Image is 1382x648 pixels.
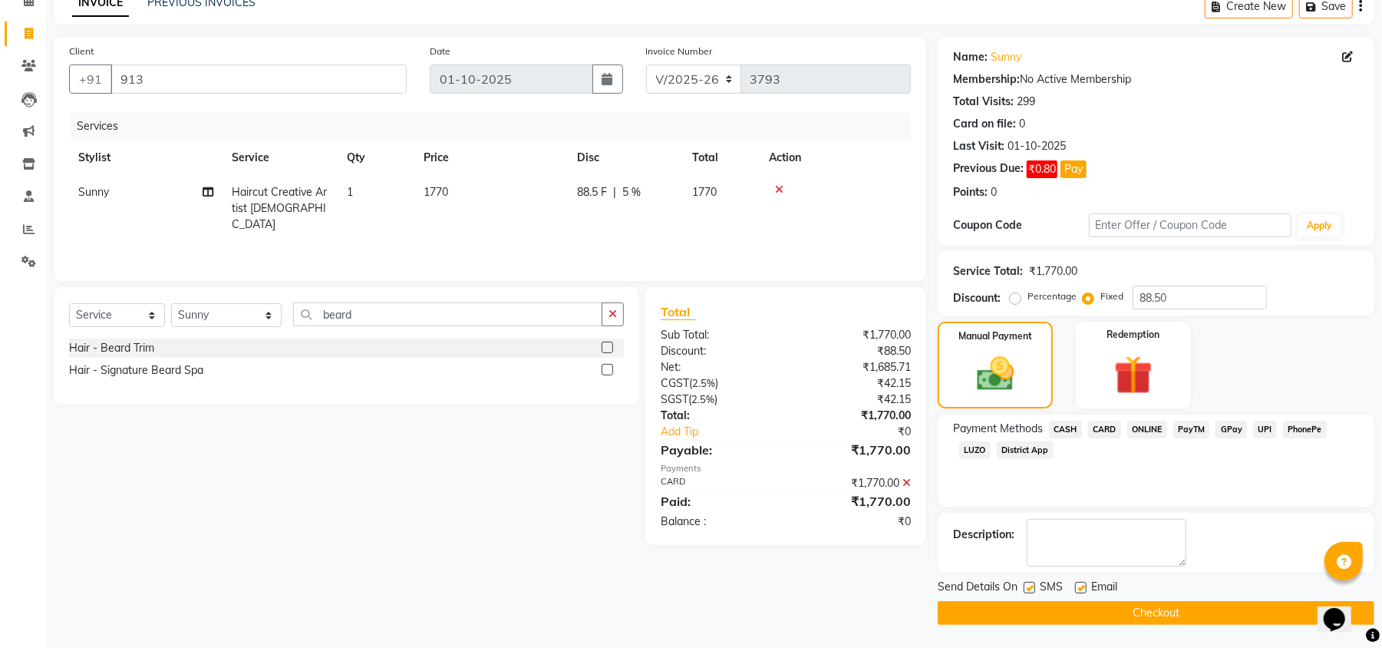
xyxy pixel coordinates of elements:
th: Action [760,141,911,175]
div: Name: [953,49,988,65]
span: LUZO [959,441,991,459]
span: 2.5% [691,393,714,405]
button: +91 [69,64,112,94]
span: 1770 [424,185,448,199]
div: Service Total: [953,263,1023,279]
div: ₹1,770.00 [786,408,922,424]
span: GPay [1215,421,1247,438]
div: Last Visit: [953,138,1004,154]
div: Description: [953,527,1014,543]
div: Sub Total: [649,327,786,343]
span: 2.5% [692,377,715,389]
span: ONLINE [1127,421,1167,438]
div: 01-10-2025 [1008,138,1066,154]
div: Paid: [649,492,786,511]
span: PhonePe [1283,421,1327,438]
span: SMS [1040,579,1063,598]
div: ₹1,770.00 [786,475,922,491]
span: SGST [661,392,688,406]
span: 88.5 F [577,184,607,200]
span: 5 % [622,184,641,200]
span: Total [661,304,696,320]
div: ₹1,770.00 [786,441,922,459]
div: 0 [1019,116,1025,132]
img: _cash.svg [965,352,1026,395]
button: Pay [1060,160,1087,178]
div: Card on file: [953,116,1016,132]
div: Balance : [649,514,786,530]
div: Net: [649,359,786,375]
label: Client [69,45,94,58]
th: Disc [568,141,683,175]
div: 0 [991,184,997,200]
div: Coupon Code [953,217,1088,233]
div: Payable: [649,441,786,459]
button: Apply [1298,214,1341,237]
div: Services [71,112,922,141]
th: Service [223,141,338,175]
div: Payments [661,462,911,475]
div: ₹0 [809,424,922,440]
div: ₹42.15 [786,375,922,392]
input: Enter Offer / Coupon Code [1089,213,1291,237]
label: Percentage [1027,289,1077,303]
div: CARD [649,475,786,491]
span: UPI [1253,421,1277,438]
span: ₹0.80 [1027,160,1057,178]
div: Total: [649,408,786,424]
th: Qty [338,141,414,175]
span: 1770 [692,185,717,199]
div: No Active Membership [953,71,1359,88]
span: Payment Methods [953,421,1043,437]
input: Search or Scan [293,303,602,326]
div: Discount: [953,290,1001,306]
div: 299 [1017,94,1035,110]
span: CGST [661,376,689,390]
a: Add Tip [649,424,809,440]
label: Invoice Number [646,45,713,58]
th: Total [683,141,760,175]
span: Email [1091,579,1117,598]
div: ( ) [649,375,786,392]
div: ₹1,770.00 [1029,263,1077,279]
span: CARD [1088,421,1121,438]
div: ₹0 [786,514,922,530]
div: ₹88.50 [786,343,922,359]
div: ₹42.15 [786,392,922,408]
span: Send Details On [938,579,1018,598]
div: ₹1,685.71 [786,359,922,375]
div: Hair - Signature Beard Spa [69,362,203,379]
label: Redemption [1107,328,1159,342]
th: Stylist [69,141,223,175]
span: CASH [1049,421,1082,438]
input: Search by Name/Mobile/Email/Code [110,64,407,94]
div: Hair - Beard Trim [69,340,154,356]
div: ₹1,770.00 [786,327,922,343]
div: Previous Due: [953,160,1024,178]
div: ( ) [649,392,786,408]
span: Sunny [78,185,109,199]
div: Total Visits: [953,94,1014,110]
div: Points: [953,184,988,200]
button: Checkout [938,601,1374,625]
a: Sunny [991,49,1021,65]
span: 1 [347,185,353,199]
div: Discount: [649,343,786,359]
label: Fixed [1100,289,1123,303]
img: _gift.svg [1102,351,1165,399]
span: PayTM [1173,421,1210,438]
span: Haircut Creative Artist [DEMOGRAPHIC_DATA] [232,185,327,231]
label: Manual Payment [958,329,1032,343]
label: Date [430,45,450,58]
th: Price [414,141,568,175]
div: ₹1,770.00 [786,492,922,511]
div: Membership: [953,71,1020,88]
iframe: chat widget [1318,587,1367,633]
span: | [613,184,616,200]
span: District App [997,441,1054,459]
